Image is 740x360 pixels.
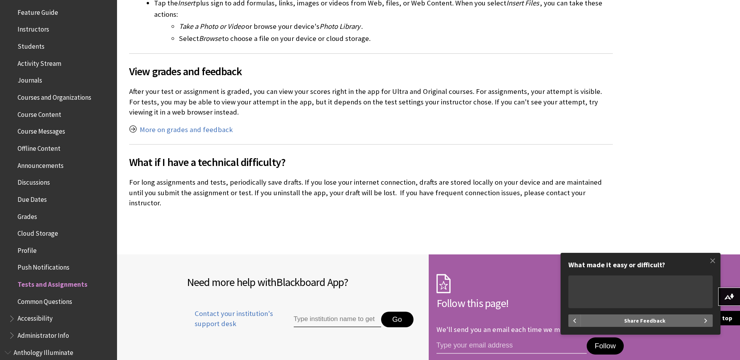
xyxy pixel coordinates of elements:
[18,91,91,101] span: Courses and Organizations
[624,314,665,327] span: Share Feedback
[18,23,49,34] span: Instructors
[18,312,53,323] span: Accessibility
[18,142,60,152] span: Offline Content
[187,309,276,338] a: Contact your institution's support desk
[179,21,613,32] li: or browse your device's .
[199,34,221,43] span: Browse
[587,337,623,355] button: Follow
[129,177,613,208] p: For long assignments and tests, periodically save drafts. If you lose your internet connection, d...
[568,261,713,269] div: What made it easy or difficult?
[179,22,245,31] span: Take a Photo or Video
[294,312,381,327] input: Type institution name to get support
[18,278,87,288] span: Tests and Assignments
[18,57,61,67] span: Activity Stream
[437,337,587,354] input: email address
[581,314,713,327] button: Share Feedback
[568,275,713,308] textarea: What made it easy or difficult?
[18,193,47,203] span: Due Dates
[18,261,69,272] span: Push Notifications
[18,329,69,339] span: Administrator Info
[179,33,613,44] li: Select to choose a file on your device or cloud storage.
[18,210,37,221] span: Grades
[129,154,613,170] span: What if I have a technical difficulty?
[381,312,413,327] button: Go
[14,346,73,356] span: Anthology Illuminate
[18,295,72,305] span: Common Questions
[140,125,233,134] a: More on grades and feedback
[129,63,613,79] span: View grades and feedback
[18,159,64,169] span: Announcements
[437,274,451,293] img: Subscription Icon
[18,244,37,254] span: Profile
[437,295,671,311] h2: Follow this page!
[276,275,344,289] span: Blackboard App
[187,274,421,290] h2: Need more help with ?
[18,6,58,16] span: Feature Guide
[187,309,276,329] span: Contact your institution's support desk
[18,40,44,50] span: Students
[18,227,58,237] span: Cloud Storage
[18,125,65,136] span: Course Messages
[437,325,639,334] p: We'll send you an email each time we make an important change.
[18,176,50,186] span: Discussions
[129,86,613,117] p: After your test or assignment is graded, you can view your scores right in the app for Ultra and ...
[18,74,42,85] span: Journals
[18,108,61,118] span: Course Content
[319,22,360,31] span: Photo Library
